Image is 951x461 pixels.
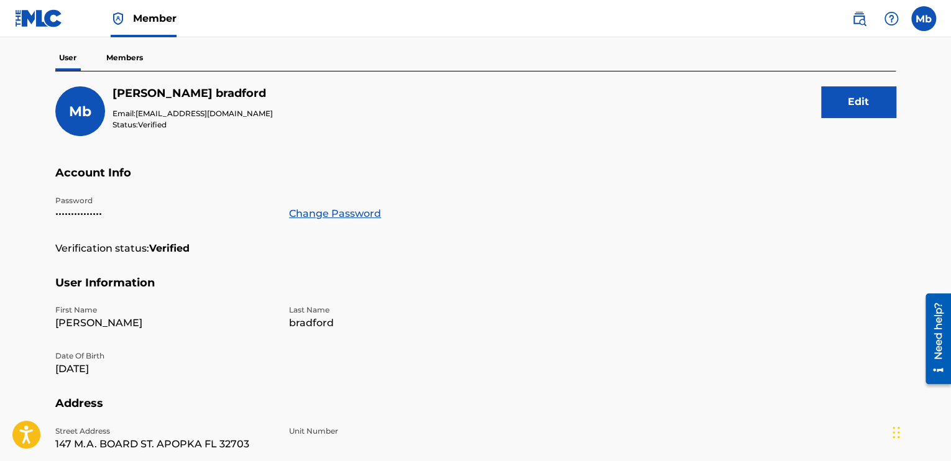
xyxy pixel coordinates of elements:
[55,166,896,195] h5: Account Info
[133,11,177,25] span: Member
[289,304,508,316] p: Last Name
[55,426,274,437] p: Street Address
[852,11,866,26] img: search
[55,45,80,71] p: User
[893,414,900,451] div: Drag
[69,103,91,120] span: Mb
[55,316,274,331] p: [PERSON_NAME]
[15,9,63,27] img: MLC Logo
[289,426,508,437] p: Unit Number
[821,86,896,117] button: Edit
[113,108,273,119] p: Email:
[889,401,951,461] iframe: Chat Widget
[55,350,274,362] p: Date Of Birth
[55,362,274,377] p: [DATE]
[55,195,274,206] p: Password
[138,120,167,129] span: Verified
[136,109,273,118] span: [EMAIL_ADDRESS][DOMAIN_NAME]
[55,241,149,256] p: Verification status:
[55,437,274,452] p: 147 M.A. BOARD ST. APOPKA FL 32703
[847,6,871,31] a: Public Search
[289,206,381,221] a: Change Password
[55,276,896,305] h5: User Information
[113,119,273,130] p: Status:
[879,6,904,31] div: Help
[55,396,896,426] h5: Address
[55,206,274,221] p: •••••••••••••••
[111,11,126,26] img: Top Rightsholder
[911,6,936,31] div: User Menu
[55,304,274,316] p: First Name
[113,86,273,101] h5: Marcus bradford
[149,241,190,256] strong: Verified
[884,11,899,26] img: help
[103,45,147,71] p: Members
[289,316,508,331] p: bradford
[916,288,951,388] iframe: Resource Center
